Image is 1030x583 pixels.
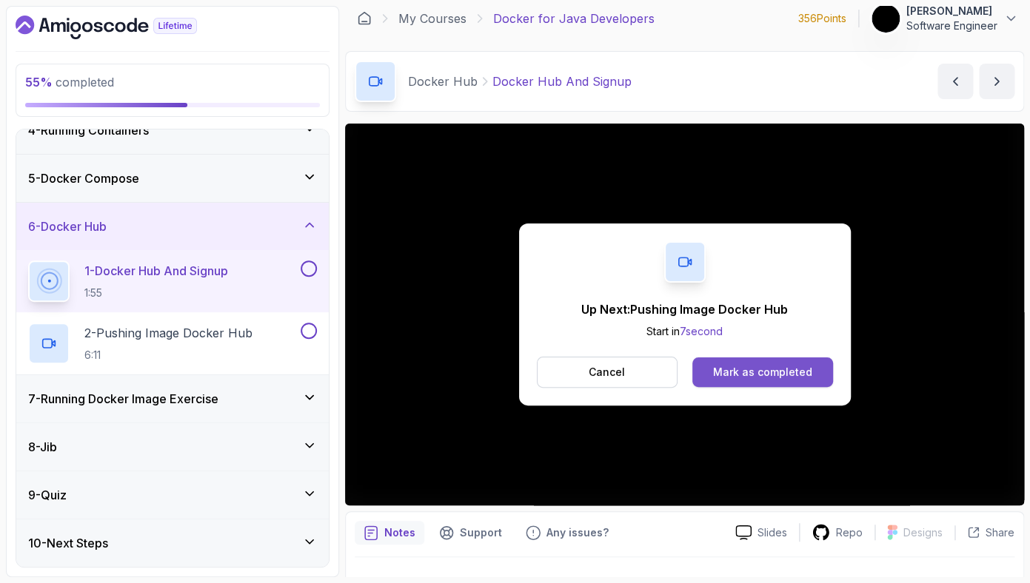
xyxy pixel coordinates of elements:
[28,390,218,408] h3: 7 - Running Docker Image Exercise
[517,521,618,545] button: Feedback button
[979,64,1014,99] button: next content
[25,75,53,90] span: 55 %
[493,10,655,27] p: Docker for Java Developers
[28,218,107,235] h3: 6 - Docker Hub
[546,525,609,540] p: Any issues?
[692,357,832,387] button: Mark as completed
[28,169,139,187] h3: 5 - Docker Compose
[16,375,329,422] button: 7-Running Docker Image Exercise
[581,300,788,318] p: Up Next: Pushing Image Docker Hub
[798,11,846,26] p: 356 Points
[492,73,632,90] p: Docker Hub And Signup
[28,323,317,364] button: 2-Pushing Image Docker Hub6:11
[25,75,114,90] span: completed
[903,525,943,540] p: Designs
[16,519,329,567] button: 10-Next Steps
[713,365,812,380] div: Mark as completed
[16,16,231,39] a: Dashboard
[906,4,997,18] p: [PERSON_NAME]
[906,18,997,33] p: Software Engineer
[680,325,723,337] span: 7 second
[357,11,372,26] a: Dashboard
[16,423,329,471] button: 8-Jib
[84,262,228,280] p: 1 - Docker Hub And Signup
[28,534,108,552] h3: 10 - Next Steps
[28,486,67,504] h3: 9 - Quiz
[836,525,863,540] p: Repo
[345,124,1024,505] iframe: 1 - Docker Hub and Signup
[28,260,317,302] button: 1-Docker Hub And Signup1:55
[16,155,329,202] button: 5-Docker Compose
[28,438,57,456] h3: 8 - Jib
[16,471,329,519] button: 9-Quiz
[460,525,502,540] p: Support
[872,4,900,33] img: user profile image
[589,365,625,380] p: Cancel
[408,73,478,90] p: Docker Hub
[398,10,466,27] a: My Courses
[758,525,787,540] p: Slides
[430,521,511,545] button: Support button
[986,525,1014,540] p: Share
[84,286,228,300] p: 1:55
[384,525,415,540] p: Notes
[954,525,1014,540] button: Share
[16,107,329,154] button: 4-Running Containers
[16,203,329,250] button: 6-Docker Hub
[84,348,253,363] p: 6:11
[28,121,149,139] h3: 4 - Running Containers
[937,64,973,99] button: previous content
[871,4,1018,33] button: user profile image[PERSON_NAME]Software Engineer
[800,523,875,542] a: Repo
[581,324,788,339] p: Start in
[537,357,678,388] button: Cancel
[355,521,424,545] button: notes button
[84,324,253,342] p: 2 - Pushing Image Docker Hub
[723,525,799,540] a: Slides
